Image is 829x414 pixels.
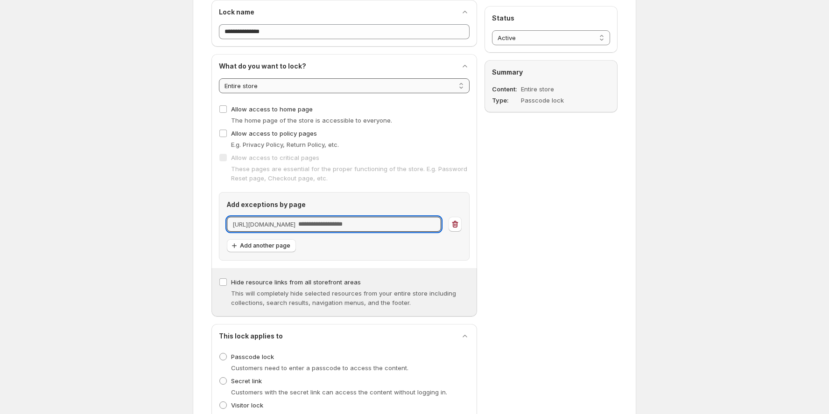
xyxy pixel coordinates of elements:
dt: Content : [492,84,519,94]
dd: Passcode lock [521,96,586,105]
span: Visitor lock [231,401,263,409]
span: Customers need to enter a passcode to access the content. [231,364,408,372]
span: Hide resource links from all storefront areas [231,278,361,286]
span: [URL][DOMAIN_NAME] [232,221,295,228]
h2: Lock name [219,7,254,17]
button: Add another page [227,239,296,252]
dd: Entire store [521,84,586,94]
h2: Summary [492,68,610,77]
span: Customers with the secret link can access the content without logging in. [231,388,447,396]
span: Allow access to policy pages [231,130,317,137]
span: Secret link [231,377,262,385]
span: The home page of the store is accessible to everyone. [231,117,392,124]
h2: Status [492,14,610,23]
dt: Type : [492,96,519,105]
span: Allow access to home page [231,105,313,113]
span: Passcode lock [231,353,274,360]
span: Allow access to critical pages [231,154,319,161]
h2: What do you want to lock? [219,62,306,71]
span: This will completely hide selected resources from your entire store including collections, search... [231,290,456,306]
span: E.g. Privacy Policy, Return Policy, etc. [231,141,339,148]
h2: Add exceptions by page [227,200,462,209]
span: These pages are essential for the proper functioning of the store. E.g. Password Reset page, Chec... [231,165,467,182]
h2: This lock applies to [219,331,283,341]
span: Add another page [240,242,290,249]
